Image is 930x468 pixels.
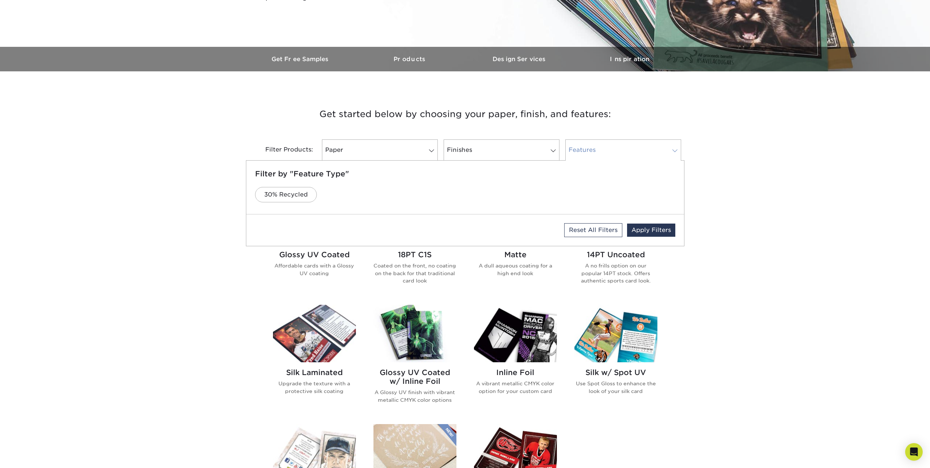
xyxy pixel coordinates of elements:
a: Reset All Filters [564,223,622,237]
h2: 18PT C1S [373,250,456,259]
a: Silk w/ Spot UV Trading Cards Silk w/ Spot UV Use Spot Gloss to enhance the look of your silk card [574,305,657,415]
p: Affordable cards with a Glossy UV coating [273,262,356,277]
p: A no frills option on our popular 14PT stock. Offers authentic sports card look. [574,262,657,284]
a: Inline Foil Trading Cards Inline Foil A vibrant metallic CMYK color option for your custom card [474,305,557,415]
h2: Glossy UV Coated w/ Inline Foil [373,368,456,386]
h3: Design Services [465,56,575,63]
a: Glossy UV Coated w/ Inline Foil Trading Cards Glossy UV Coated w/ Inline Foil A Glossy UV finish ... [373,305,456,415]
h2: 14PT Uncoated [574,250,657,259]
a: Features [565,139,681,161]
div: Filter Products: [246,139,319,161]
p: A Glossy UV finish with vibrant metallic CMYK color options [373,389,456,404]
h3: Inspiration [575,56,684,63]
a: Get Free Samples [246,47,356,71]
img: New Product [438,424,456,446]
a: Finishes [444,139,559,161]
a: Paper [322,139,438,161]
img: Silk w/ Spot UV Trading Cards [574,305,657,362]
a: 30% Recycled [255,187,317,202]
h2: Matte [474,250,557,259]
h3: Products [356,56,465,63]
img: Glossy UV Coated w/ Inline Foil Trading Cards [373,305,456,362]
a: Design Services [465,47,575,71]
img: Inline Foil Trading Cards [474,305,557,362]
img: Silk Laminated Trading Cards [273,305,356,362]
div: Open Intercom Messenger [905,443,923,461]
a: Inspiration [575,47,684,71]
h2: Silk Laminated [273,368,356,377]
h2: Silk w/ Spot UV [574,368,657,377]
p: Coated on the front, no coating on the back for that traditional card look [373,262,456,284]
a: Silk Laminated Trading Cards Silk Laminated Upgrade the texture with a protective silk coating [273,305,356,415]
p: A vibrant metallic CMYK color option for your custom card [474,380,557,395]
p: A dull aqueous coating for a high end look [474,262,557,277]
a: Products [356,47,465,71]
h2: Glossy UV Coated [273,250,356,259]
h3: Get Free Samples [246,56,356,63]
h2: Inline Foil [474,368,557,377]
p: Upgrade the texture with a protective silk coating [273,380,356,395]
h5: Filter by "Feature Type" [255,169,675,178]
a: Apply Filters [627,224,675,237]
p: Use Spot Gloss to enhance the look of your silk card [574,380,657,395]
h3: Get started below by choosing your paper, finish, and features: [251,98,679,131]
